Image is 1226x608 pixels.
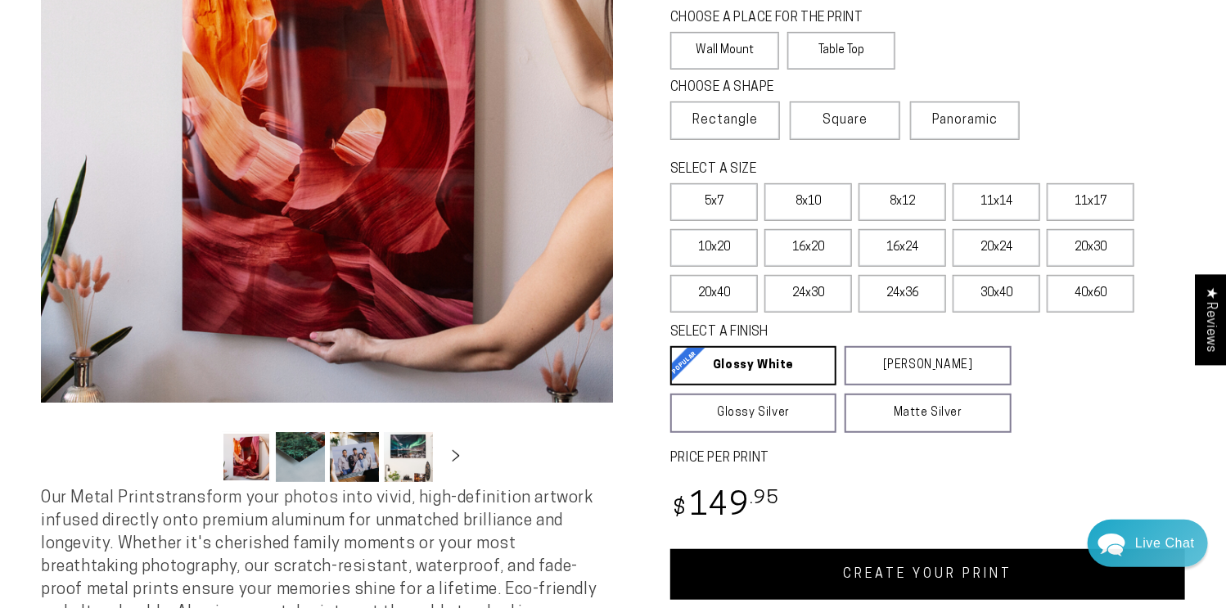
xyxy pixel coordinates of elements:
[330,432,379,482] button: Load image 3 in gallery view
[692,110,758,130] span: Rectangle
[859,229,946,267] label: 16x24
[764,275,852,313] label: 24x30
[845,394,1011,433] a: Matte Silver
[670,183,758,221] label: 5x7
[764,183,852,221] label: 8x10
[673,498,687,520] span: $
[670,449,1185,468] label: PRICE PER PRINT
[222,432,271,482] button: Load image 1 in gallery view
[823,110,868,130] span: Square
[1047,275,1134,313] label: 40x60
[764,229,852,267] label: 16x20
[750,489,779,508] sup: .95
[438,439,474,475] button: Slide right
[670,79,883,97] legend: CHOOSE A SHAPE
[953,275,1040,313] label: 30x40
[670,9,881,28] legend: CHOOSE A PLACE FOR THE PRINT
[953,183,1040,221] label: 11x14
[670,491,779,523] bdi: 149
[670,160,973,179] legend: SELECT A SIZE
[670,394,836,433] a: Glossy Silver
[1195,274,1226,365] div: Click to open Judge.me floating reviews tab
[932,114,998,127] span: Panoramic
[787,32,896,70] label: Table Top
[1135,520,1195,567] div: Contact Us Directly
[670,323,973,342] legend: SELECT A FINISH
[859,275,946,313] label: 24x36
[670,229,758,267] label: 10x20
[670,346,836,385] a: Glossy White
[670,32,779,70] label: Wall Mount
[953,229,1040,267] label: 20x24
[1047,229,1134,267] label: 20x30
[384,432,433,482] button: Load image 4 in gallery view
[845,346,1011,385] a: [PERSON_NAME]
[859,183,946,221] label: 8x12
[670,549,1185,600] a: CREATE YOUR PRINT
[670,275,758,313] label: 20x40
[276,432,325,482] button: Load image 2 in gallery view
[181,439,217,475] button: Slide left
[1047,183,1134,221] label: 11x17
[1088,520,1208,567] div: Chat widget toggle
